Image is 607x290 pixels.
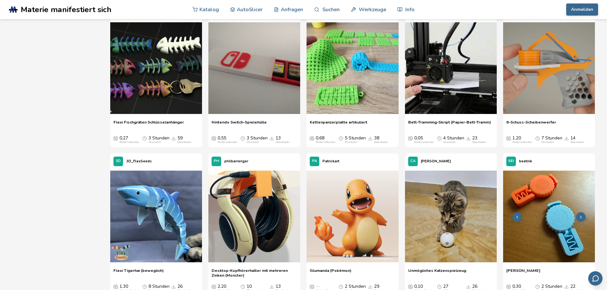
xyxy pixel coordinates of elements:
font: Anmelden [571,6,593,12]
font: philbarrenger [224,159,248,164]
font: Desktop-Kopfhörerhalter mit mehreren Zinken (Monster) [212,268,288,278]
span: Downloads [368,136,372,141]
font: 3 Stunden [148,135,170,141]
span: Downloads [171,284,176,289]
font: 0,10 [414,283,423,289]
font: Patrickart [322,159,339,164]
a: Glumanda (Pokémon) [310,268,351,278]
font: Druckzeit [443,140,455,144]
font: Nintendo Switch-Spielehülle [212,119,267,125]
font: 1.30 [119,283,128,289]
span: Durchschnittliche Kosten [113,136,118,141]
span: Downloads [564,284,569,289]
font: 0,68 [316,135,324,141]
span: Durchschnittliche Druckzeit [142,284,147,289]
font: Druckzeit [345,140,357,144]
font: [PERSON_NAME] [421,159,451,164]
a: Nintendo Switch-Spielehülle [212,120,267,129]
font: AutoSlicer [237,6,263,13]
font: Druckzeit [541,140,553,144]
span: Durchschnittliche Druckzeit [437,136,442,141]
font: 26 [472,283,477,289]
font: 59 [177,135,183,141]
span: Downloads [270,136,274,141]
a: Flexi Fischgräten Schlüsselanhänger [113,120,184,129]
font: Suchen [322,6,340,13]
a: [PERSON_NAME] [506,268,540,278]
span: Durchschnittliche Druckzeit [241,136,245,141]
font: Downloads [177,140,191,144]
font: Kettenpanzerplatte artikuliert [310,119,367,125]
a: Flexi Tigerhai (beweglich) [113,268,164,278]
font: — [316,283,320,289]
font: 29 [374,283,379,289]
a: Unmögliches Katzenspielzeug [408,268,466,278]
font: 23 [472,135,477,141]
span: Durchschnittliche Kosten [506,136,511,141]
font: Unmögliches Katzenspielzeug [408,268,466,273]
font: Bett-Tramming-Skript (Papier-Bett-Tramm) [408,119,491,125]
span: Durchschnittliche Kosten [506,284,511,289]
font: Katalog [199,6,219,13]
span: Durchschnittliche Druckzeit [339,136,343,141]
font: 14 [570,135,575,141]
font: Downloads [276,140,290,144]
span: Durchschnittliche Druckzeit [535,284,540,289]
span: Downloads [564,136,569,141]
font: Downloads [570,140,584,144]
font: Materialkosten [316,140,335,144]
font: 26 [177,283,183,289]
font: 7 Stunden [541,135,562,141]
span: Durchschnittliche Druckzeit [142,136,147,141]
font: 6-Schuss-Scheibenwerfer [506,119,556,125]
font: 0,27 [119,135,128,141]
font: 5 Stunden [345,135,366,141]
span: Downloads [466,136,471,141]
font: Materialkosten [119,140,139,144]
font: PA [312,159,317,163]
span: Durchschnittliche Kosten [408,136,413,141]
span: Durchschnittliche Kosten [408,284,413,289]
a: Bett-Tramming-Skript (Papier-Bett-Tramm) [408,120,491,129]
font: 0,55 [218,135,226,141]
font: 8 Stunden [148,283,170,289]
span: Durchschnittliche Kosten [310,284,314,289]
font: Anfragen [281,6,303,13]
font: 1,20 [512,135,521,141]
font: Downloads [472,140,486,144]
font: 13 [276,135,281,141]
font: beetnik [519,159,532,164]
a: 6-Schuss-Scheibenwerfer [506,120,556,129]
font: Druckzeit [247,140,259,144]
span: Durchschnittliche Kosten [113,284,118,289]
font: 3 Stunden [247,135,268,141]
font: 13 [276,283,281,289]
span: Durchschnittliche Druckzeit [535,136,540,141]
button: Feedback per E-Mail senden [588,271,603,286]
font: 2 Stunden [345,283,366,289]
font: 3D [116,159,121,163]
font: Materie manifestiert sich [21,4,112,15]
font: SEI [508,159,514,163]
button: Anmelden [566,4,598,16]
font: PH [214,159,219,163]
font: Flexi Tigerhai (beweglich) [113,268,164,273]
font: 22 [570,283,575,289]
a: Kettenpanzerplatte artikuliert [310,120,367,129]
a: Desktop-Kopfhörerhalter mit mehreren Zinken (Monster) [212,268,297,278]
font: Druckzeit [148,140,161,144]
span: Downloads [270,284,274,289]
font: Materialkosten [512,140,532,144]
font: 0,30 [512,283,521,289]
font: 4 Stunden [443,135,464,141]
font: Flexi Fischgräten Schlüsselanhänger [113,119,184,125]
font: [PERSON_NAME] [506,268,540,273]
span: Durchschnittliche Druckzeit [241,284,245,289]
font: Downloads [374,140,388,144]
span: Downloads [171,136,176,141]
font: 2 Stunden [541,283,562,289]
span: Downloads [368,284,372,289]
span: Durchschnittliche Kosten [212,284,216,289]
font: 3D_FlexSeeds [126,159,152,164]
span: Durchschnittliche Kosten [212,136,216,141]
